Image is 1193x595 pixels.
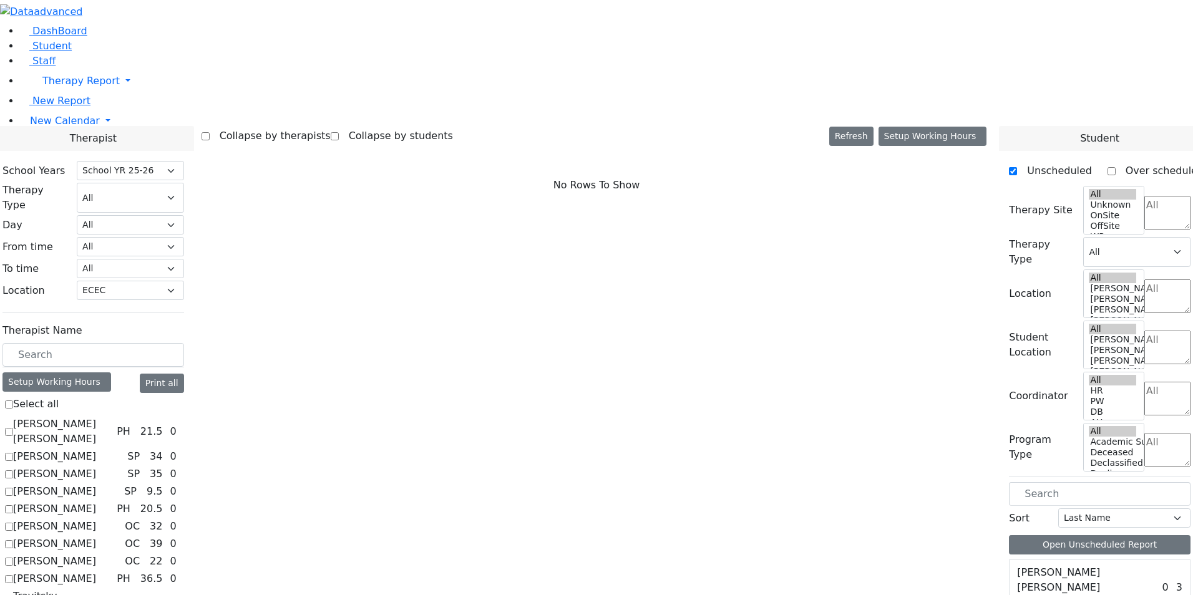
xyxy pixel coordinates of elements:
option: HR [1089,385,1136,396]
div: 0 [167,571,178,586]
option: [PERSON_NAME] 3 [1089,304,1136,315]
div: 22 [147,554,165,569]
label: Therapy Type [1009,237,1076,267]
span: Therapist [70,131,117,146]
button: Print all [140,374,184,393]
label: To time [2,261,39,276]
label: Location [1009,286,1051,301]
span: New Calendar [30,115,100,127]
label: Collapse by therapists [210,126,331,146]
option: [PERSON_NAME] 3 [1089,356,1136,366]
option: All [1089,426,1136,437]
textarea: Search [1144,196,1191,230]
option: [PERSON_NAME] 2 [1089,315,1136,326]
span: Student [1080,131,1119,146]
input: Search [1009,482,1191,506]
div: 32 [147,519,165,534]
option: AH [1089,417,1136,428]
button: Open Unscheduled Report [1009,535,1191,554]
label: [PERSON_NAME] [13,501,96,516]
a: New Calendar [20,109,1193,133]
div: OC [120,536,145,551]
span: New Report [32,95,90,107]
option: [PERSON_NAME] 4 [1089,294,1136,304]
option: Declassified [1089,458,1136,468]
option: PW [1089,396,1136,407]
label: Location [2,283,45,298]
div: 39 [147,536,165,551]
label: [PERSON_NAME] [13,467,96,481]
label: Student Location [1009,330,1076,360]
option: Declines [1089,468,1136,479]
div: 0 [167,424,178,439]
button: Refresh [829,127,874,146]
label: Day [2,218,22,233]
label: School Years [2,163,65,178]
div: 0 [167,467,178,481]
span: Therapy Report [42,75,120,87]
a: New Report [20,95,90,107]
option: OffSite [1089,221,1136,231]
option: OnSite [1089,210,1136,221]
div: 0 [167,554,178,569]
label: [PERSON_NAME] [13,571,96,586]
option: [PERSON_NAME] 4 [1089,345,1136,356]
div: OC [120,554,145,569]
div: 0 [167,501,178,516]
div: 36.5 [138,571,165,586]
label: Unscheduled [1017,161,1092,181]
span: Staff [32,55,56,67]
div: 0 [1160,580,1171,595]
a: Staff [20,55,56,67]
div: 21.5 [138,424,165,439]
div: OC [120,519,145,534]
div: 9.5 [144,484,165,499]
div: SP [119,484,142,499]
label: [PERSON_NAME] [13,519,96,534]
option: Deceased [1089,447,1136,458]
div: 34 [147,449,165,464]
option: All [1089,189,1136,200]
option: All [1089,324,1136,334]
div: Setup Working Hours [2,372,111,392]
a: DashBoard [20,25,87,37]
span: No Rows To Show [553,178,640,193]
option: Academic Support [1089,437,1136,447]
a: Student [20,40,72,52]
label: [PERSON_NAME] [13,484,96,499]
textarea: Search [1144,433,1191,467]
label: Coordinator [1009,389,1068,404]
label: Therapy Site [1009,203,1073,218]
a: Therapy Report [20,69,1193,94]
div: SP [122,449,145,464]
label: [PERSON_NAME] [PERSON_NAME] [13,417,112,447]
option: [PERSON_NAME] 5 [1089,283,1136,294]
label: [PERSON_NAME] [PERSON_NAME] [1017,565,1149,595]
textarea: Search [1144,331,1191,364]
textarea: Search [1144,382,1191,415]
label: Sort [1009,511,1030,526]
label: Therapist Name [2,323,82,338]
span: DashBoard [32,25,87,37]
option: WP [1089,231,1136,242]
label: Therapy Type [2,183,69,213]
label: Program Type [1009,432,1076,462]
div: 0 [167,449,178,464]
div: 0 [167,536,178,551]
label: [PERSON_NAME] [13,554,96,569]
input: Search [2,343,184,367]
option: Unknown [1089,200,1136,210]
option: All [1089,273,1136,283]
textarea: Search [1144,279,1191,313]
div: PH [112,571,135,586]
div: SP [122,467,145,481]
option: DB [1089,407,1136,417]
span: Student [32,40,72,52]
label: Collapse by students [339,126,453,146]
label: [PERSON_NAME] [13,536,96,551]
div: 0 [167,519,178,534]
label: From time [2,239,53,254]
div: PH [112,424,135,439]
option: [PERSON_NAME] 2 [1089,366,1136,377]
label: [PERSON_NAME] [13,449,96,464]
